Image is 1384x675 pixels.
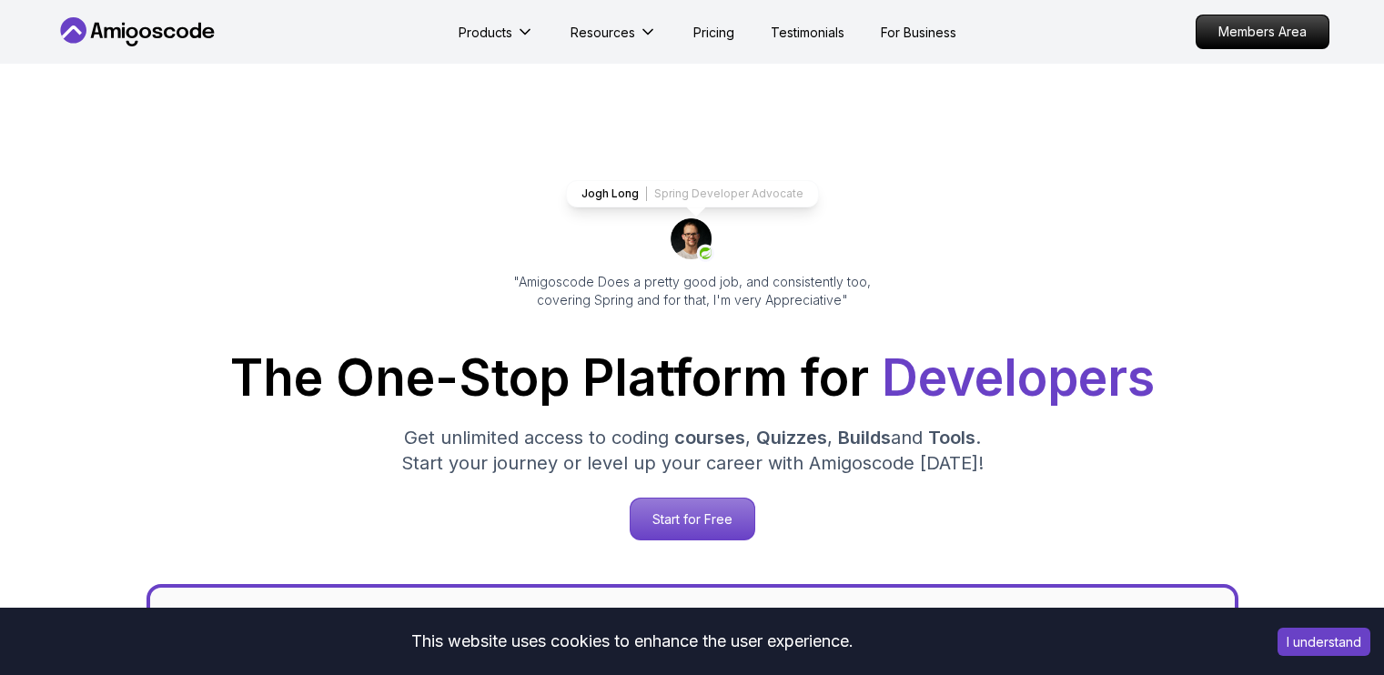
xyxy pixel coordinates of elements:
[571,23,657,56] button: Resources
[693,23,734,42] a: Pricing
[674,427,745,448] span: courses
[387,425,998,476] p: Get unlimited access to coding , , and . Start your journey or level up your career with Amigosco...
[771,23,844,42] a: Testimonials
[881,23,956,42] a: For Business
[489,273,896,309] p: "Amigoscode Does a pretty good job, and consistently too, covering Spring and for that, I'm very ...
[882,348,1155,408] span: Developers
[1278,628,1370,656] button: Accept cookies
[70,353,1315,403] h1: The One-Stop Platform for
[631,499,754,539] p: Start for Free
[838,427,891,448] span: Builds
[756,427,827,448] span: Quizzes
[459,23,512,42] p: Products
[459,23,534,56] button: Products
[1197,15,1328,48] p: Members Area
[928,427,975,448] span: Tools
[581,186,639,201] p: Jogh Long
[654,186,803,201] p: Spring Developer Advocate
[1196,15,1329,49] a: Members Area
[571,23,635,42] p: Resources
[14,621,1250,661] div: This website uses cookies to enhance the user experience.
[671,218,714,262] img: josh long
[630,498,755,540] a: Start for Free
